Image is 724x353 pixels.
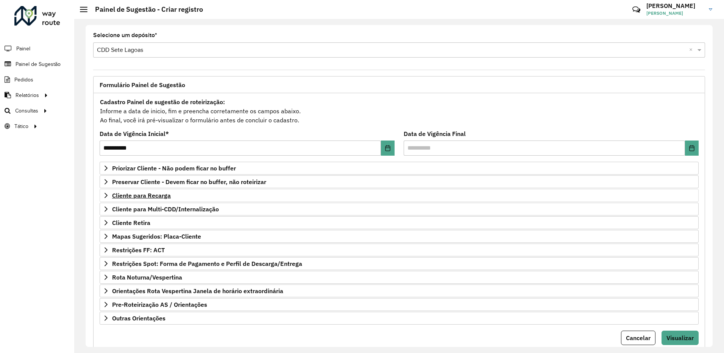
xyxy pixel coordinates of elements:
span: Relatórios [16,91,39,99]
a: Outras Orientações [100,312,699,325]
a: Rota Noturna/Vespertina [100,271,699,284]
a: Cliente para Recarga [100,189,699,202]
span: Restrições FF: ACT [112,247,165,253]
a: Cliente para Multi-CDD/Internalização [100,203,699,216]
a: Cliente Retira [100,216,699,229]
h2: Painel de Sugestão - Criar registro [87,5,203,14]
span: Restrições Spot: Forma de Pagamento e Perfil de Descarga/Entrega [112,261,302,267]
div: Informe a data de inicio, fim e preencha corretamente os campos abaixo. Ao final, você irá pré-vi... [100,97,699,125]
button: Choose Date [381,141,395,156]
strong: Cadastro Painel de sugestão de roteirização: [100,98,225,106]
a: Contato Rápido [628,2,644,18]
button: Choose Date [685,141,699,156]
span: Cliente para Multi-CDD/Internalização [112,206,219,212]
button: Visualizar [662,331,699,345]
span: [PERSON_NAME] [646,10,703,17]
label: Selecione um depósito [93,31,157,40]
span: Formulário Painel de Sugestão [100,82,185,88]
span: Painel de Sugestão [16,60,61,68]
button: Cancelar [621,331,655,345]
a: Pre-Roteirização AS / Orientações [100,298,699,311]
a: Mapas Sugeridos: Placa-Cliente [100,230,699,243]
span: Rota Noturna/Vespertina [112,274,182,280]
a: Orientações Rota Vespertina Janela de horário extraordinária [100,284,699,297]
a: Restrições Spot: Forma de Pagamento e Perfil de Descarga/Entrega [100,257,699,270]
label: Data de Vigência Final [404,129,466,138]
a: Preservar Cliente - Devem ficar no buffer, não roteirizar [100,175,699,188]
span: Visualizar [666,334,694,342]
span: Pre-Roteirização AS / Orientações [112,301,207,308]
span: Cliente para Recarga [112,192,171,198]
span: Cancelar [626,334,651,342]
span: Cliente Retira [112,220,150,226]
a: Restrições FF: ACT [100,244,699,256]
span: Consultas [15,107,38,115]
span: Preservar Cliente - Devem ficar no buffer, não roteirizar [112,179,266,185]
label: Data de Vigência Inicial [100,129,169,138]
span: Orientações Rota Vespertina Janela de horário extraordinária [112,288,283,294]
h3: [PERSON_NAME] [646,2,703,9]
span: Pedidos [14,76,33,84]
span: Tático [14,122,28,130]
span: Priorizar Cliente - Não podem ficar no buffer [112,165,236,171]
span: Mapas Sugeridos: Placa-Cliente [112,233,201,239]
span: Outras Orientações [112,315,165,321]
a: Priorizar Cliente - Não podem ficar no buffer [100,162,699,175]
span: Clear all [689,45,696,55]
span: Painel [16,45,30,53]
